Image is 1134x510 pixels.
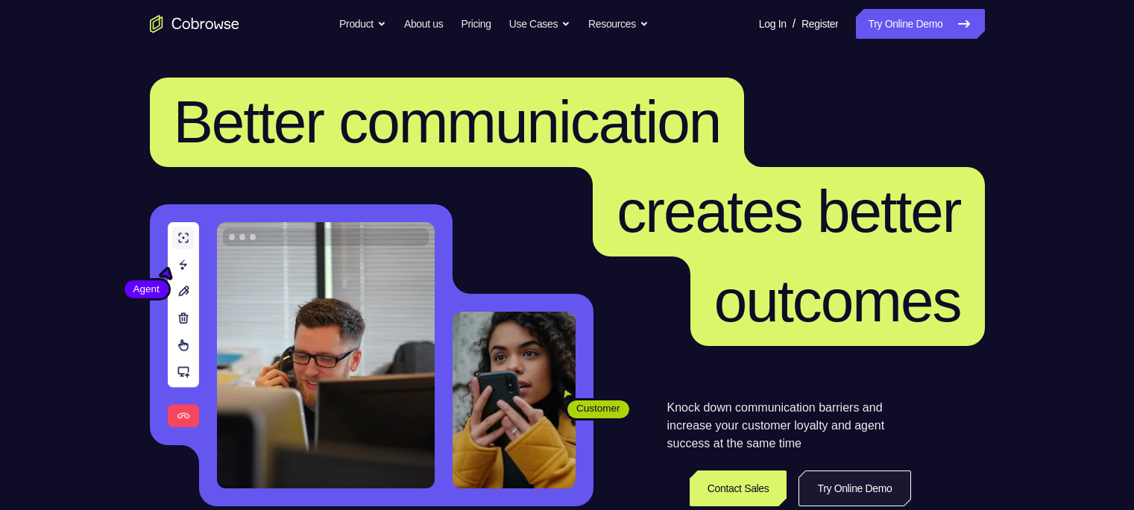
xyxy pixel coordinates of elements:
[404,9,443,39] a: About us
[793,15,796,33] span: /
[588,9,649,39] button: Resources
[509,9,570,39] button: Use Cases
[617,178,960,245] span: creates better
[217,222,435,488] img: A customer support agent talking on the phone
[801,9,838,39] a: Register
[759,9,787,39] a: Log In
[714,268,961,334] span: outcomes
[856,9,984,39] a: Try Online Demo
[690,470,787,506] a: Contact Sales
[174,89,721,155] span: Better communication
[453,312,576,488] img: A customer holding their phone
[798,470,910,506] a: Try Online Demo
[461,9,491,39] a: Pricing
[339,9,386,39] button: Product
[150,15,239,33] a: Go to the home page
[667,399,911,453] p: Knock down communication barriers and increase your customer loyalty and agent success at the sam...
